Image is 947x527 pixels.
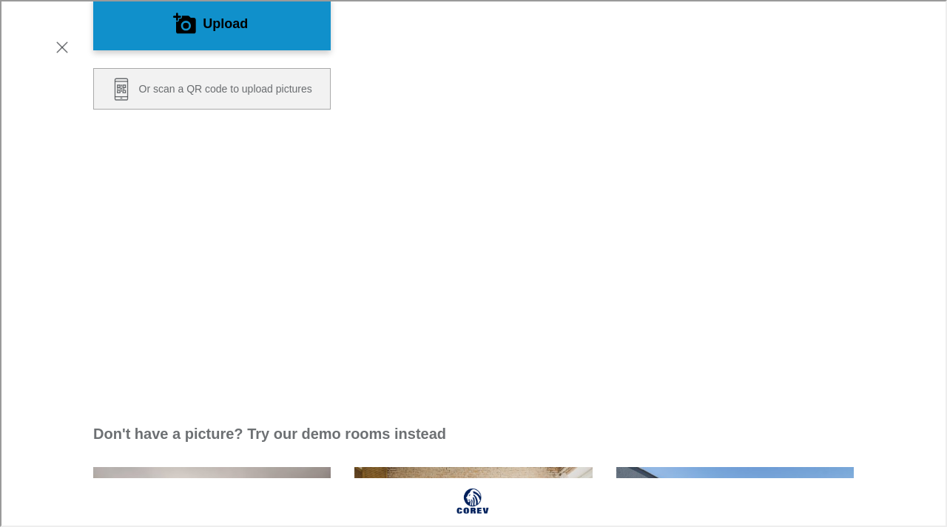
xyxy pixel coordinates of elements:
h2: Don't have a picture? Try our demo rooms instead [92,423,445,442]
label: Upload [201,10,246,34]
button: Scan a QR code to upload pictures [92,67,329,108]
button: Exit visualizer [47,33,74,59]
a: Visit Corev homepage [413,485,531,516]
